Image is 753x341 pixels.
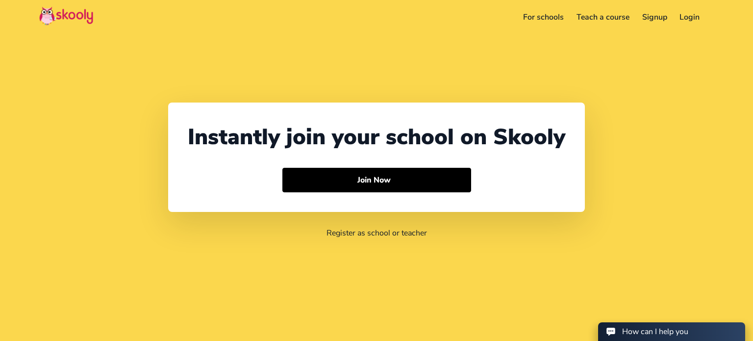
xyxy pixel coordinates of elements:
[570,9,636,25] a: Teach a course
[39,6,93,26] img: Skooly
[282,168,471,192] button: Join Now
[188,122,565,152] div: Instantly join your school on Skooly
[636,9,674,25] a: Signup
[673,9,706,25] a: Login
[326,228,427,238] a: Register as school or teacher
[517,9,571,25] a: For schools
